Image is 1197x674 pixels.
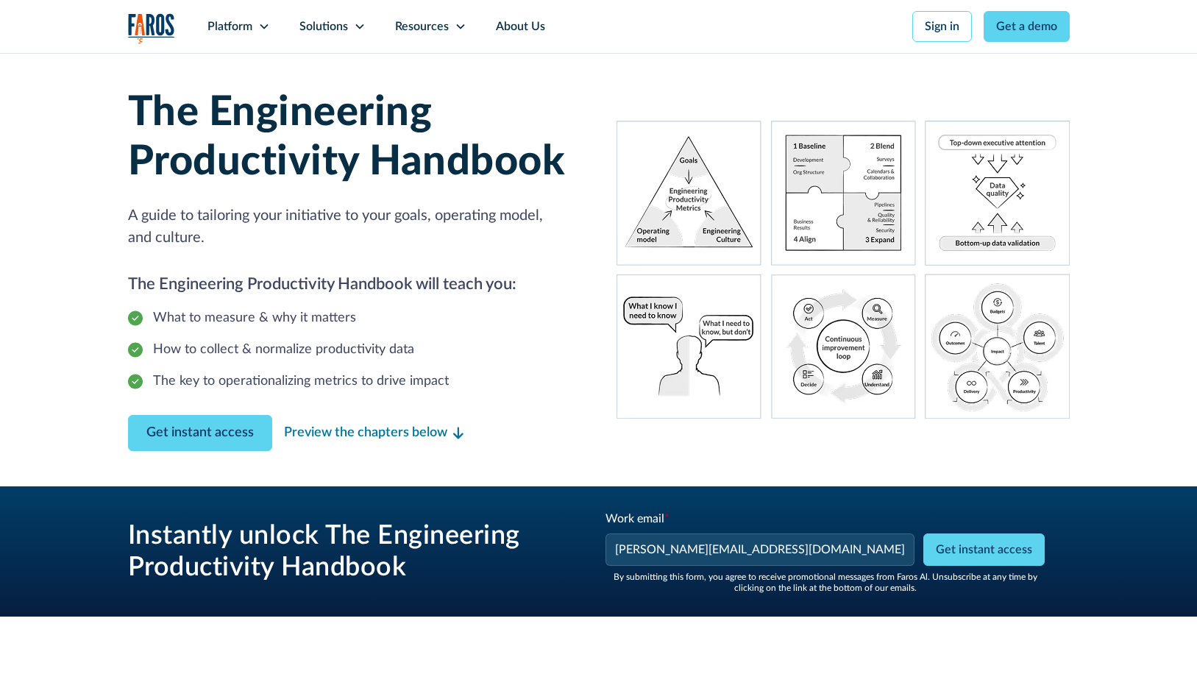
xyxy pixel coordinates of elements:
input: Get instant access [923,533,1045,566]
img: Logo of the analytics and reporting company Faros. [128,13,175,43]
div: Resources [395,18,449,35]
a: Sign in [912,11,972,42]
a: home [128,13,175,43]
h1: The Engineering Productivity Handbook [128,88,581,187]
a: Get a demo [984,11,1070,42]
h2: The Engineering Productivity Handbook will teach you: [128,272,581,297]
div: How to collect & normalize productivity data [153,340,414,360]
div: By submitting this form, you agree to receive promotional messages from Faros Al. Unsubscribe at ... [605,572,1046,593]
div: Preview the chapters below [284,423,447,443]
div: Work email [605,510,917,528]
a: Contact Modal [128,415,272,451]
form: Engineering Productivity Email Form [605,510,1046,593]
a: Preview the chapters below [284,423,463,443]
div: Solutions [299,18,348,35]
h3: Instantly unlock The Engineering Productivity Handbook [128,520,569,583]
div: What to measure & why it matters [153,308,356,328]
div: Platform [207,18,252,35]
p: A guide to tailoring your initiative to your goals, operating model, and culture. [128,205,581,249]
div: The key to operationalizing metrics to drive impact [153,372,449,391]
